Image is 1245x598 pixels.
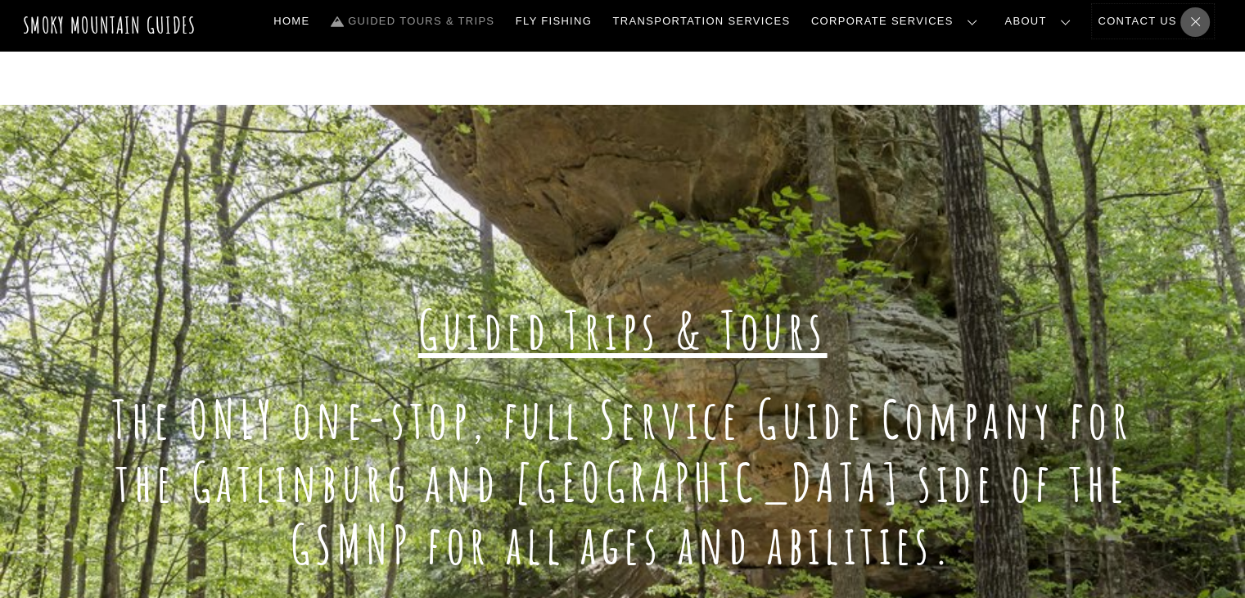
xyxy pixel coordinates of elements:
h1: The ONLY one-stop, full Service Guide Company for the Gatlinburg and [GEOGRAPHIC_DATA] side of th... [105,388,1140,577]
span: Guided Trips & Tours [418,297,828,363]
a: Corporate Services [805,4,990,39]
a: Fly Fishing [509,4,598,39]
a: Transportation Services [607,4,796,39]
a: Smoky Mountain Guides [23,11,196,39]
a: About [999,4,1084,39]
a: Guided Tours & Trips [324,4,501,39]
a: Contact Us [1092,4,1214,39]
a: Home [267,4,316,39]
